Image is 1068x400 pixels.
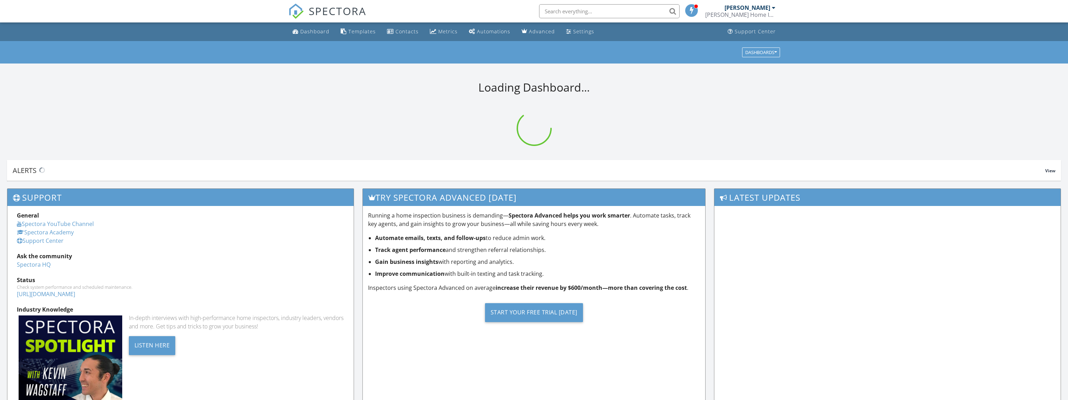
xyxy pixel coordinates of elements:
[485,303,583,322] div: Start Your Free Trial [DATE]
[745,50,777,55] div: Dashboards
[368,284,700,292] p: Inspectors using Spectora Advanced on average .
[17,237,64,245] a: Support Center
[129,314,345,331] div: In-depth interviews with high-performance home inspectors, industry leaders, vendors and more. Ge...
[17,261,51,268] a: Spectora HQ
[529,28,555,35] div: Advanced
[477,28,510,35] div: Automations
[375,258,700,266] li: with reporting and analytics.
[496,284,687,292] strong: increase their revenue by $600/month—more than covering the cost
[395,28,419,35] div: Contacts
[1045,168,1055,174] span: View
[375,258,438,266] strong: Gain business insights
[17,290,75,298] a: [URL][DOMAIN_NAME]
[714,189,1061,206] h3: Latest Updates
[348,28,376,35] div: Templates
[725,4,770,11] div: [PERSON_NAME]
[375,234,700,242] li: to reduce admin work.
[17,276,344,284] div: Status
[509,212,630,219] strong: Spectora Advanced helps you work smarter
[17,284,344,290] div: Check system performance and scheduled maintenance.
[368,211,700,228] p: Running a home inspection business is demanding— . Automate tasks, track key agents, and gain ins...
[519,25,558,38] a: Advanced
[368,298,700,327] a: Start Your Free Trial [DATE]
[129,341,176,349] a: Listen Here
[725,25,779,38] a: Support Center
[17,305,344,314] div: Industry Knowledge
[384,25,421,38] a: Contacts
[375,246,700,254] li: and strengthen referral relationships.
[363,189,705,206] h3: Try spectora advanced [DATE]
[375,270,445,278] strong: Improve communication
[573,28,594,35] div: Settings
[735,28,776,35] div: Support Center
[17,220,94,228] a: Spectora YouTube Channel
[290,25,332,38] a: Dashboard
[309,4,366,18] span: SPECTORA
[375,246,446,254] strong: Track agent performance
[13,166,1045,175] div: Alerts
[17,252,344,260] div: Ask the community
[17,212,39,219] strong: General
[438,28,458,35] div: Metrics
[7,189,354,206] h3: Support
[427,25,460,38] a: Metrics
[539,4,680,18] input: Search everything...
[129,336,176,355] div: Listen Here
[563,25,597,38] a: Settings
[375,269,700,278] li: with built-in texting and task tracking.
[375,234,486,242] strong: Automate emails, texts, and follow-ups
[288,9,366,24] a: SPECTORA
[466,25,513,38] a: Automations (Basic)
[705,11,775,18] div: Haines Home Inspections, LLC
[288,4,304,19] img: The Best Home Inspection Software - Spectora
[17,228,74,236] a: Spectora Academy
[742,47,780,57] button: Dashboards
[300,28,329,35] div: Dashboard
[338,25,379,38] a: Templates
